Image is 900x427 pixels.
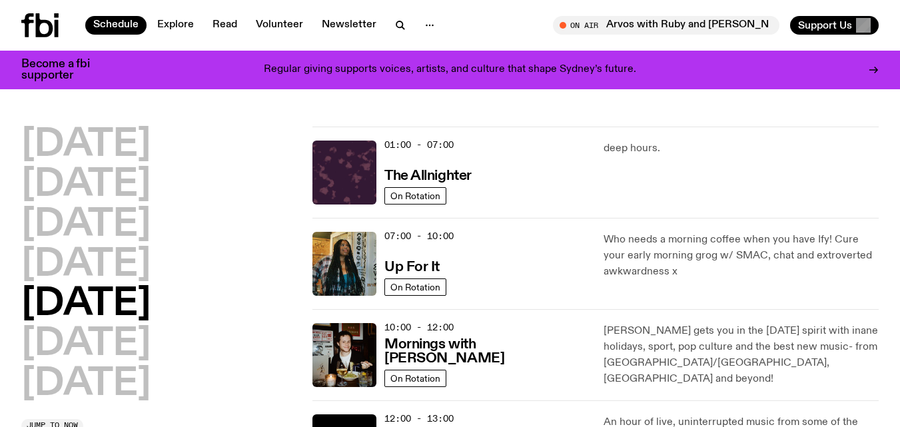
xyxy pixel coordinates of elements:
[390,282,440,292] span: On Rotation
[264,64,636,76] p: Regular giving supports voices, artists, and culture that shape Sydney’s future.
[384,321,454,334] span: 10:00 - 12:00
[384,278,446,296] a: On Rotation
[384,187,446,205] a: On Rotation
[384,167,472,183] a: The Allnighter
[21,59,107,81] h3: Become a fbi supporter
[21,366,151,403] button: [DATE]
[384,169,472,183] h3: The Allnighter
[21,167,151,204] button: [DATE]
[314,16,384,35] a: Newsletter
[85,16,147,35] a: Schedule
[553,16,779,35] button: On AirArvos with Ruby and [PERSON_NAME]
[390,373,440,383] span: On Rotation
[798,19,852,31] span: Support Us
[384,260,440,274] h3: Up For It
[384,338,588,366] h3: Mornings with [PERSON_NAME]
[604,232,879,280] p: Who needs a morning coffee when you have Ify! Cure your early morning grog w/ SMAC, chat and extr...
[604,141,879,157] p: deep hours.
[390,191,440,201] span: On Rotation
[384,258,440,274] a: Up For It
[384,370,446,387] a: On Rotation
[384,139,454,151] span: 01:00 - 07:00
[604,323,879,387] p: [PERSON_NAME] gets you in the [DATE] spirit with inane holidays, sport, pop culture and the best ...
[21,326,151,363] button: [DATE]
[312,323,376,387] img: Sam blankly stares at the camera, brightly lit by a camera flash wearing a hat collared shirt and...
[248,16,311,35] a: Volunteer
[21,246,151,284] button: [DATE]
[384,230,454,242] span: 07:00 - 10:00
[790,16,879,35] button: Support Us
[21,286,151,323] button: [DATE]
[21,207,151,244] button: [DATE]
[384,335,588,366] a: Mornings with [PERSON_NAME]
[149,16,202,35] a: Explore
[312,232,376,296] img: Ify - a Brown Skin girl with black braided twists, looking up to the side with her tongue stickin...
[21,127,151,164] button: [DATE]
[384,412,454,425] span: 12:00 - 13:00
[205,16,245,35] a: Read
